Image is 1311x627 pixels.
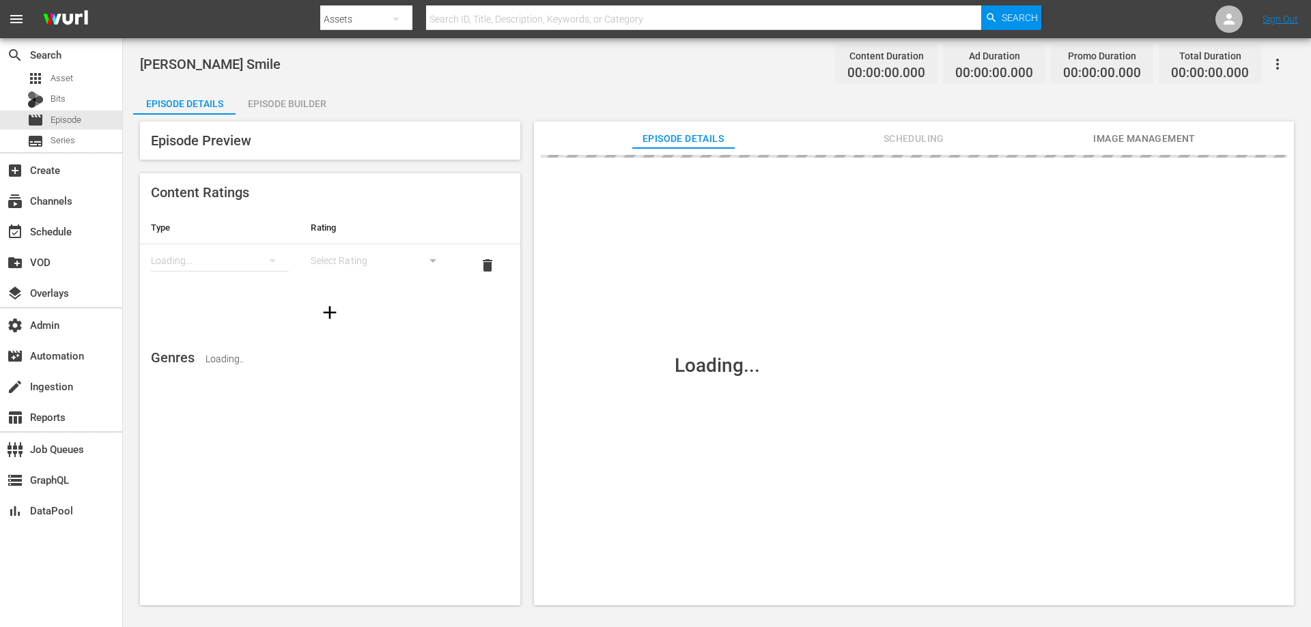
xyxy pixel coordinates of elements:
[1171,65,1249,81] span: 00:00:00.000
[981,5,1041,30] button: Search
[7,503,23,519] span: DataPool
[27,112,44,128] span: Episode
[133,87,236,120] div: Episode Details
[33,3,98,35] img: ans4CAIJ8jUAAAAAAAAAAAAAAAAAAAAAAAAgQb4GAAAAAAAAAAAAAAAAAAAAAAAAJMjXAAAAAAAAAAAAAAAAAAAAAAAAgAT5G...
[7,254,23,271] span: VOD
[7,409,23,426] span: Reports
[51,72,73,85] span: Asset
[27,70,44,87] span: Asset
[236,87,338,115] button: Episode Builder
[1171,46,1249,65] div: Total Duration
[1002,5,1038,30] span: Search
[7,317,23,334] span: Admin
[675,354,760,377] div: Loading...
[7,47,23,63] span: Search
[1263,14,1298,25] a: Sign Out
[7,348,23,364] span: Automation
[955,46,1033,65] div: Ad Duration
[133,87,236,115] button: Episode Details
[847,65,925,81] span: 00:00:00.000
[7,472,23,489] span: GraphQL
[51,92,66,106] span: Bits
[236,87,338,120] div: Episode Builder
[8,11,25,27] span: menu
[7,162,23,179] span: Create
[955,65,1033,81] span: 00:00:00.000
[1063,46,1141,65] div: Promo Duration
[140,56,281,72] span: [PERSON_NAME] Smile
[7,224,23,240] span: Schedule
[7,193,23,209] span: Channels
[7,441,23,458] span: Job Queues
[7,379,23,395] span: Ingestion
[51,113,81,127] span: Episode
[1063,65,1141,81] span: 00:00:00.000
[51,134,75,147] span: Series
[7,285,23,302] span: Overlays
[27,133,44,149] span: Series
[27,91,44,108] div: Bits
[847,46,925,65] div: Content Duration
